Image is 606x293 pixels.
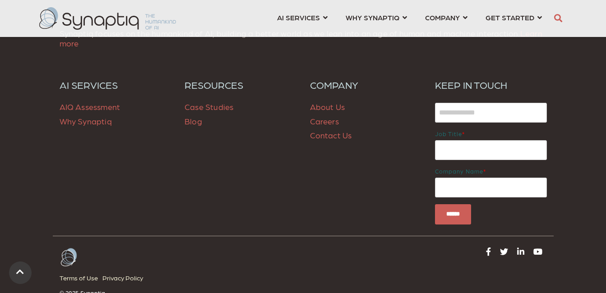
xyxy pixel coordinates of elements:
[486,11,534,23] span: GET STARTED
[60,272,296,289] div: Navigation Menu
[60,79,171,91] a: AI SERVICES
[185,116,202,126] a: Blog
[310,130,352,140] a: Contact Us
[185,102,233,111] a: Case Studies
[435,130,462,137] span: Job title
[268,2,551,35] nav: menu
[310,116,339,126] a: Careers
[425,9,467,26] a: COMPANY
[486,9,542,26] a: GET STARTED
[310,79,422,91] a: COMPANY
[39,7,176,30] img: synaptiq logo-2
[60,102,120,111] a: AIQ Assessment
[60,116,112,126] a: Why Synaptiq
[346,9,407,26] a: WHY SYNAPTIQ
[60,28,542,48] span: Synaptiq focuses on the humankind of AI; building a better world as we lean into an age of human ...
[346,11,399,23] span: WHY SYNAPTIQ
[60,272,102,284] a: Terms of Use
[60,247,78,267] img: Arctic-White Butterfly logo
[435,79,547,91] h6: KEEP IN TOUCH
[425,11,460,23] span: COMPANY
[185,79,296,91] a: RESOURCES
[310,102,345,111] a: About Us
[435,168,483,174] span: Company name
[102,272,148,284] a: Privacy Policy
[277,9,328,26] a: AI SERVICES
[277,11,320,23] span: AI SERVICES
[60,28,542,48] a: Learn more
